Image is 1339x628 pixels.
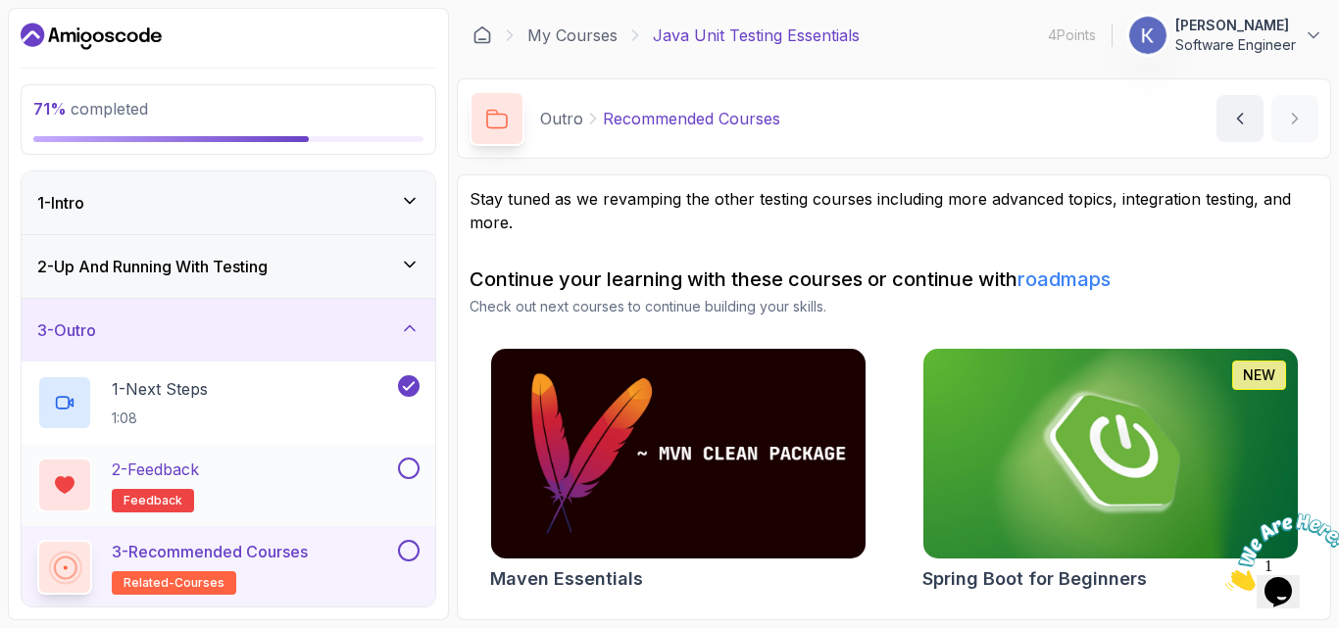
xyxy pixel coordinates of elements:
[22,299,435,362] button: 3-Outro
[470,187,1318,234] p: Stay tuned as we revamping the other testing courses including more advanced topics, integration ...
[37,191,84,215] h3: 1 - Intro
[1129,17,1166,54] img: user profile image
[527,24,618,47] a: My Courses
[472,25,492,45] a: Dashboard
[8,8,16,24] span: 1
[37,375,420,430] button: 1-Next Steps1:08
[922,348,1299,593] a: Spring Boot for Beginners cardNEWSpring Boot for Beginners
[124,493,182,508] span: feedback
[540,107,583,130] p: Outro
[37,540,420,595] button: 3-Recommended Coursesrelated-courses
[1048,25,1096,45] p: 4 Points
[490,565,643,593] h2: Maven Essentials
[112,458,199,481] p: 2 - Feedback
[22,235,435,298] button: 2-Up And Running With Testing
[470,266,1318,293] h2: Continue your learning with these courses or continue with
[33,99,148,119] span: completed
[112,377,208,401] p: 1 - Next Steps
[1271,95,1318,142] button: next content
[490,348,867,593] a: Maven Essentials cardMaven Essentials
[37,318,96,342] h3: 3 - Outro
[1175,16,1296,35] p: [PERSON_NAME]
[1216,95,1264,142] button: previous content
[21,21,162,52] a: Dashboard
[1128,16,1323,55] button: user profile image[PERSON_NAME]Software Engineer
[1217,506,1339,599] iframe: chat widget
[491,349,866,558] img: Maven Essentials card
[470,297,1318,316] p: Check out next courses to continue building your skills.
[923,349,1298,558] img: Spring Boot for Beginners card
[603,107,780,130] p: Recommended Courses
[1243,365,1275,385] p: NEW
[33,99,67,119] span: 71 %
[653,24,860,47] p: Java Unit Testing Essentials
[37,255,268,278] h3: 2 - Up And Running With Testing
[22,171,435,234] button: 1-Intro
[1017,267,1111,291] a: roadmaps
[37,458,420,512] button: 2-Feedbackfeedback
[112,540,308,563] p: 3 - Recommended Courses
[1175,35,1296,55] p: Software Engineer
[112,409,208,428] p: 1:08
[922,565,1147,593] h2: Spring Boot for Beginners
[8,8,129,85] img: Chat attention grabber
[124,575,224,591] span: related-courses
